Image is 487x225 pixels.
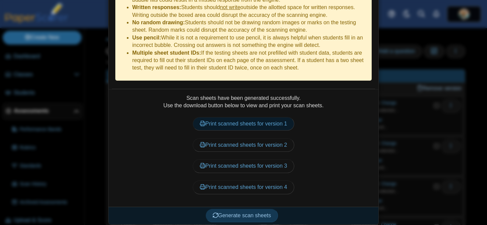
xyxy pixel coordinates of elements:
li: Students should outside the allotted space for written responses. Writing outside the boxed area ... [132,4,368,19]
b: Multiple sheet student IDs: [132,50,201,56]
a: Print scanned sheets for version 4 [193,180,294,194]
li: Students should not be drawing random images or marks on the testing sheet. Random marks could di... [132,19,368,34]
li: While it is not a requirement to use pencil, it is always helpful when students fill in an incorr... [132,34,368,49]
div: Scan sheets have been generated successfully. Use the download button below to view and print you... [112,94,375,202]
button: Generate scan sheets [206,209,278,222]
a: Print scanned sheets for version 3 [193,159,294,173]
span: Generate scan sheets [213,213,271,218]
b: Use pencil: [132,35,161,40]
a: Print scanned sheets for version 2 [193,138,294,152]
a: Print scanned sheets for version 1 [193,117,294,131]
li: If the testing sheets are not prefilled with student data, students are required to fill out thei... [132,49,368,72]
b: Written responses: [132,4,181,10]
u: not write [220,4,240,10]
b: No random drawing: [132,20,185,25]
